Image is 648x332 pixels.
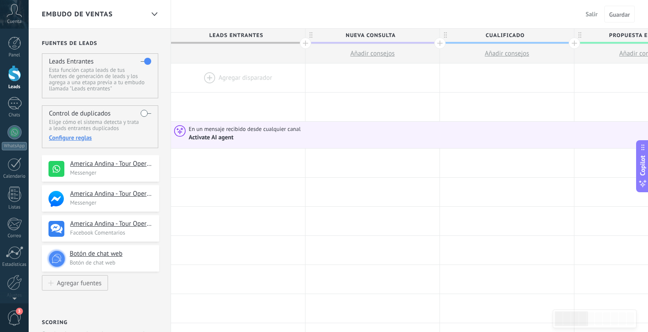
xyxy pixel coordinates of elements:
[49,109,111,118] h4: Control de duplicados
[42,40,159,47] h2: Fuentes de leads
[2,84,27,90] div: Leads
[305,44,439,63] button: Añadir consejos
[305,29,439,42] div: Nueva consulta
[2,174,27,179] div: Calendario
[16,308,23,315] span: 3
[485,49,529,58] span: Añadir consejos
[2,233,27,239] div: Correo
[638,155,647,175] span: Copilot
[582,7,601,21] button: Salir
[42,275,108,291] button: Agregar fuentes
[440,29,570,42] span: Cualificado
[70,160,153,168] h4: America Andina - Tour Operador
[42,10,113,19] span: Embudo de ventas
[2,205,27,210] div: Listas
[609,11,630,18] span: Guardar
[586,10,598,18] span: Salir
[2,52,27,58] div: Panel
[70,199,154,206] p: Messenger
[440,29,574,42] div: Cualificado
[70,259,153,266] p: Botón de chat web
[49,67,151,92] p: Esta función capta leads de tus fuentes de generación de leads y los agrega a una etapa previa a ...
[49,119,151,131] p: Elige cómo el sistema detecta y trata a leads entrantes duplicados
[7,19,22,25] span: Cuenta
[604,6,635,22] button: Guardar
[305,29,435,42] span: Nueva consulta
[70,190,153,198] h4: America Andina - Tour Operador
[189,134,235,142] div: Activate AI agent
[2,112,27,118] div: Chats
[2,142,27,150] div: WhatsApp
[70,220,153,228] h4: America Andina - Tour Operador
[70,229,154,236] p: Facebook Comentarios
[57,279,101,287] div: Agregar fuentes
[70,250,153,258] h4: Botón de chat web
[147,6,162,23] div: Embudo de ventas
[350,49,395,58] span: Añadir consejos
[171,29,301,42] span: Leads Entrantes
[70,169,154,176] p: Messenger
[42,319,67,326] h2: Scoring
[49,57,93,66] h4: Leads Entrantes
[49,134,151,142] div: Configure reglas
[2,262,27,268] div: Estadísticas
[440,44,574,63] button: Añadir consejos
[171,29,305,42] div: Leads Entrantes
[189,125,302,133] span: En un mensaje recibido desde cualquier canal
